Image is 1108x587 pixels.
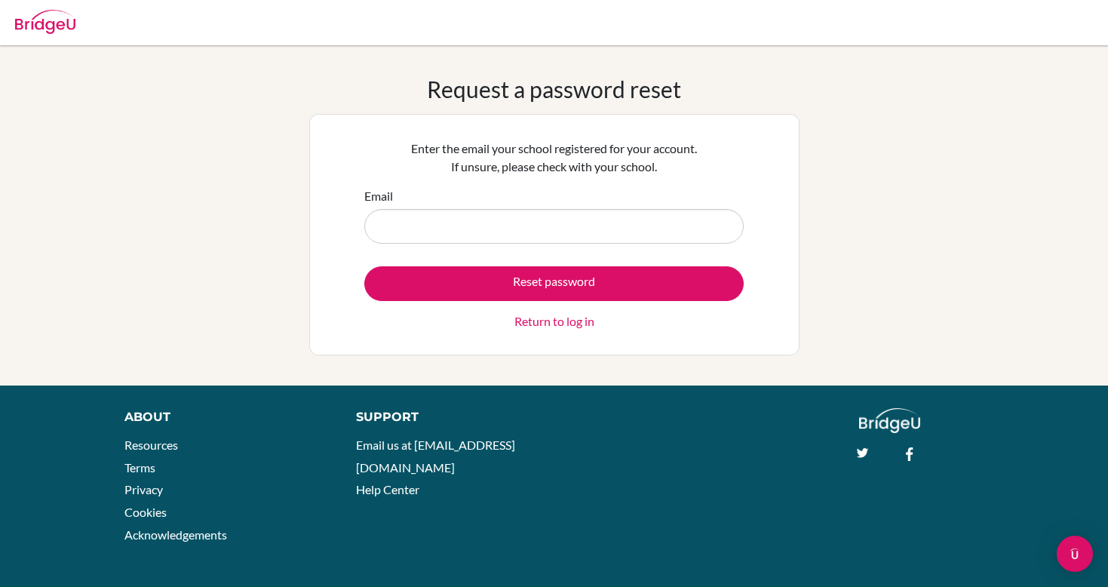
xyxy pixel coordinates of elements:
button: Reset password [364,266,744,301]
label: Email [364,187,393,205]
a: Privacy [124,482,163,496]
div: Open Intercom Messenger [1057,536,1093,572]
a: Return to log in [514,312,594,330]
a: Email us at [EMAIL_ADDRESS][DOMAIN_NAME] [356,438,515,475]
h1: Request a password reset [427,75,681,103]
a: Terms [124,460,155,475]
a: Resources [124,438,178,452]
img: logo_white@2x-f4f0deed5e89b7ecb1c2cc34c3e3d731f90f0f143d5ea2071677605dd97b5244.png [859,408,920,433]
div: About [124,408,322,426]
img: Bridge-U [15,10,75,34]
a: Acknowledgements [124,527,227,542]
div: Support [356,408,539,426]
a: Cookies [124,505,167,519]
p: Enter the email your school registered for your account. If unsure, please check with your school. [364,140,744,176]
a: Help Center [356,482,419,496]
